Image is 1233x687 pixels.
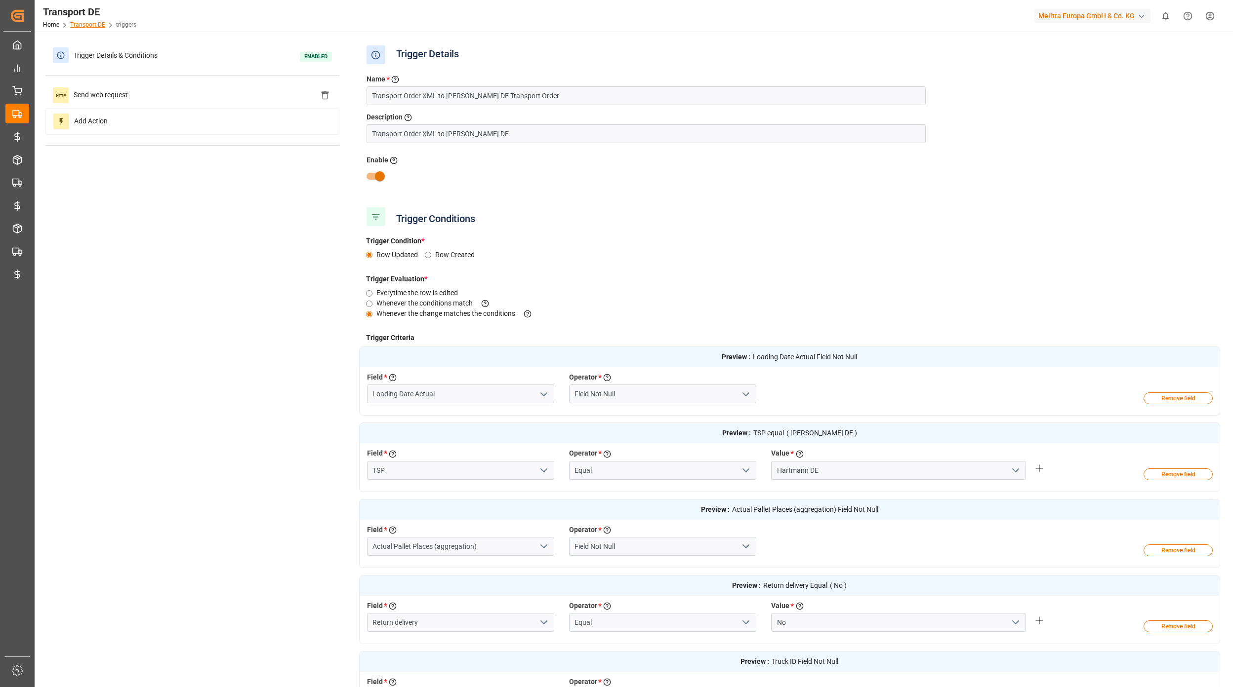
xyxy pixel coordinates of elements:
[535,539,550,554] button: open menu
[738,615,753,630] button: open menu
[367,86,926,105] input: Enter name
[771,601,789,611] label: Value
[367,124,926,143] input: Enter description
[367,155,388,165] label: Enable
[569,601,597,611] label: Operator
[569,448,597,459] label: Operator
[391,210,480,227] span: Trigger Conditions
[732,504,878,515] span: Actual Pallet Places (aggregation) Field Not Null
[359,274,1221,284] h4: Trigger Evaluation
[1007,615,1022,630] button: open menu
[569,613,756,632] input: Type to search/select
[569,537,756,556] input: Type to search/select
[376,308,540,319] label: Whenever the change matches the conditions
[367,601,383,611] label: Field
[367,112,403,122] label: Description
[1144,544,1213,556] button: Remove field
[300,52,332,62] span: Enabled
[569,384,756,403] input: Type to search/select
[367,448,383,459] label: Field
[535,463,550,478] button: open menu
[569,461,756,480] input: Type to search/select
[1034,9,1151,23] div: Melitta Europa GmbH & Co. KG
[367,525,383,535] label: Field
[367,372,383,383] label: Field
[367,384,554,403] input: Type to search/select
[1007,463,1022,478] button: open menu
[772,656,838,667] span: Truck ID Field Not Null
[69,114,113,129] span: Add Action
[732,580,761,591] strong: Preview :
[740,656,769,667] strong: Preview :
[376,250,425,260] label: Row Updated
[70,21,105,28] a: Transport DE
[1144,468,1213,480] button: Remove field
[753,352,857,362] span: Loading Date Actual Field Not Null
[722,352,750,362] strong: Preview :
[569,525,597,535] label: Operator
[771,461,1026,480] input: Select Field Key
[69,87,133,103] span: Send web request
[830,580,847,591] span: ( No )
[43,21,59,28] a: Home
[1177,5,1199,27] button: Help Center
[43,4,136,19] div: Transport DE
[367,74,385,85] label: Name
[722,428,751,438] strong: Preview :
[376,298,498,308] label: Whenever the conditions match
[535,615,550,630] button: open menu
[1034,6,1154,25] button: Melitta Europa GmbH & Co. KG
[738,539,753,554] button: open menu
[367,461,554,480] input: Type to search/select
[738,386,753,402] button: open menu
[738,463,753,478] button: open menu
[763,580,827,591] span: Return delivery Equal
[1154,5,1177,27] button: show 0 new notifications
[367,537,554,556] input: Type to search/select
[771,448,789,459] label: Value
[391,45,464,64] span: Trigger Details
[701,504,730,515] strong: Preview :
[535,386,550,402] button: open menu
[569,372,597,383] label: Operator
[359,236,1221,246] h4: Trigger Condition
[1144,620,1213,632] button: Remove field
[771,613,1026,632] input: Type to search/select
[786,428,857,438] span: ( [PERSON_NAME] DE )
[1144,392,1213,404] button: Remove field
[367,613,554,632] input: Type to search/select
[359,333,1221,343] h4: Trigger Criteria
[376,288,465,298] label: Everytime the row is edited
[435,250,482,260] label: Row Created
[69,48,163,63] span: Trigger Details & Conditions
[753,428,784,438] span: TSP equal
